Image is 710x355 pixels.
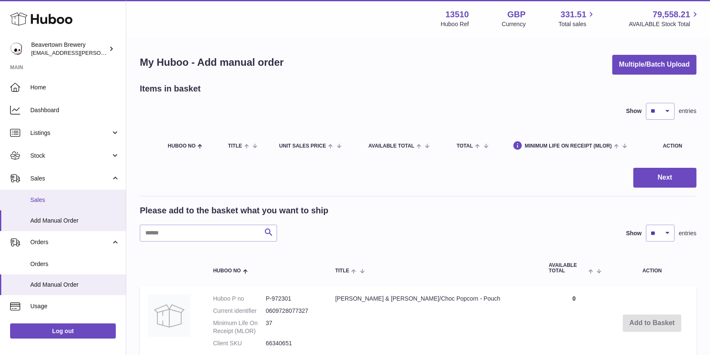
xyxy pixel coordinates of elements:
span: Home [30,83,120,91]
span: Add Manual Order [30,217,120,225]
div: Action [663,143,688,149]
span: Total sales [558,20,596,28]
span: Orders [30,260,120,268]
span: AVAILABLE Total [549,263,586,274]
span: 79,558.21 [653,9,690,20]
span: Title [228,143,242,149]
span: Minimum Life On Receipt (MLOR) [525,143,612,149]
span: Usage [30,302,120,310]
span: 331.51 [561,9,586,20]
span: Add Manual Order [30,281,120,289]
button: Next [633,168,697,188]
span: Total [456,143,473,149]
h2: Please add to the basket what you want to ship [140,205,328,216]
span: Stock [30,152,111,160]
span: Unit Sales Price [279,143,326,149]
dt: Current identifier [213,307,266,315]
span: Sales [30,196,120,204]
label: Show [626,107,642,115]
img: Joe & Sephs Caramel/Choc Popcorn - Pouch [148,295,190,337]
label: Show [626,229,642,237]
strong: 13510 [446,9,469,20]
span: Sales [30,175,111,183]
a: 331.51 Total sales [558,9,596,28]
span: Dashboard [30,106,120,114]
span: entries [679,229,697,237]
dt: Client SKU [213,339,266,347]
dd: 37 [266,319,318,335]
div: Currency [502,20,526,28]
span: [EMAIL_ADDRESS][PERSON_NAME][DOMAIN_NAME] [31,49,169,56]
span: AVAILABLE Total [368,143,414,149]
th: Action [608,254,697,282]
span: Huboo no [213,268,241,274]
div: Beavertown Brewery [31,41,107,57]
span: AVAILABLE Stock Total [629,20,700,28]
strong: GBP [507,9,526,20]
span: Huboo no [168,143,195,149]
dt: Minimum Life On Receipt (MLOR) [213,319,266,335]
h2: Items in basket [140,83,201,94]
button: Multiple/Batch Upload [612,55,697,75]
dd: 66340651 [266,339,318,347]
span: entries [679,107,697,115]
img: kit.lowe@beavertownbrewery.co.uk [10,43,23,55]
span: Orders [30,238,111,246]
dt: Huboo P no [213,295,266,303]
dd: 0609728077327 [266,307,318,315]
a: Log out [10,323,116,339]
span: Listings [30,129,111,137]
a: 79,558.21 AVAILABLE Stock Total [629,9,700,28]
h1: My Huboo - Add manual order [140,56,284,69]
div: Huboo Ref [441,20,469,28]
dd: P-972301 [266,295,318,303]
span: Title [335,268,349,274]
